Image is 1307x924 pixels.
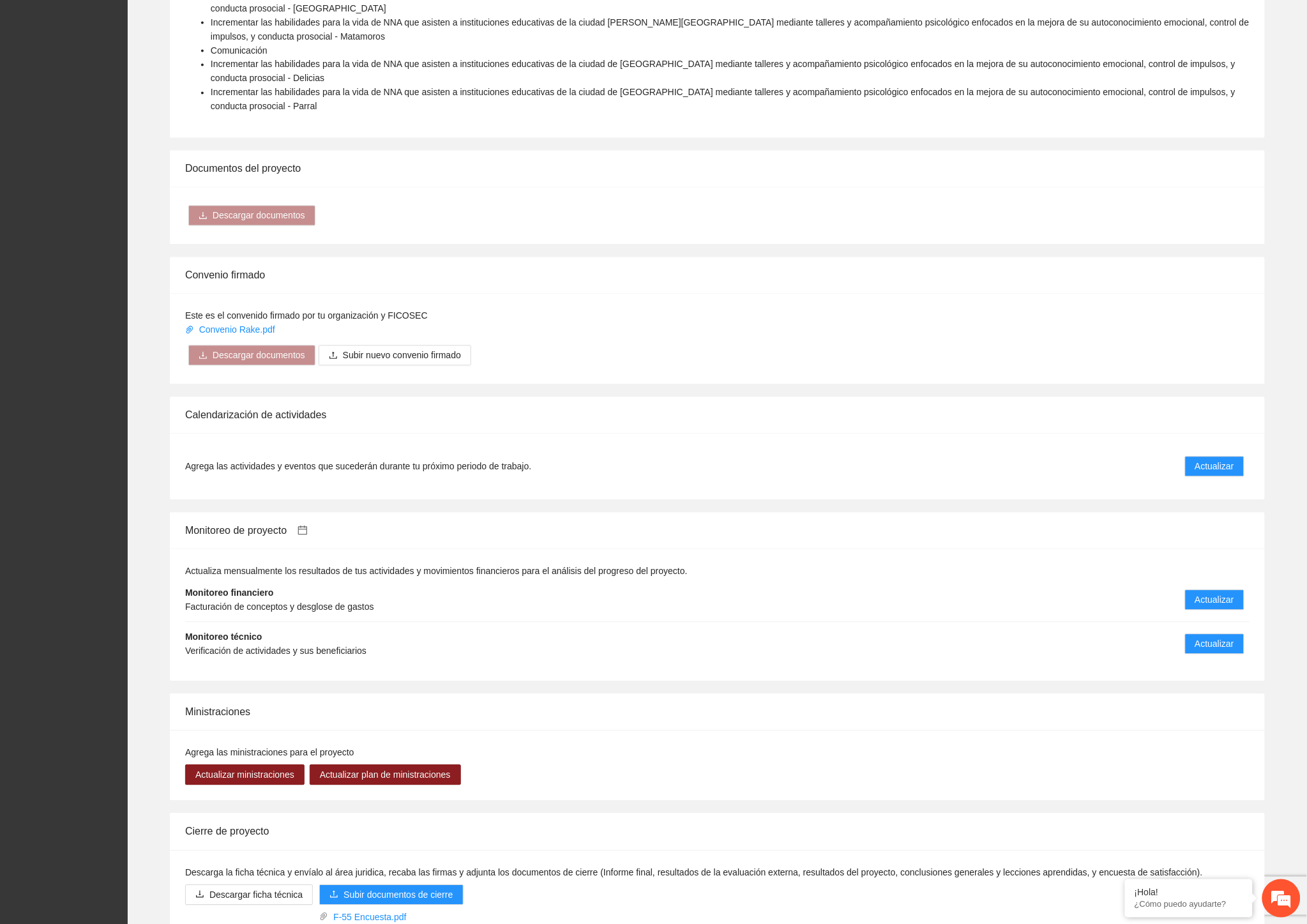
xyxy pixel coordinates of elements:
span: Subir nuevo convenio firmado [343,349,461,363]
span: Descargar documentos [213,209,305,223]
span: upload [329,351,338,361]
span: Actualizar [1195,593,1234,607]
div: Cierre de proyecto [185,814,1250,850]
div: Documentos del proyecto [185,151,1250,187]
span: Incrementar las habilidades para la vida de NNA que asisten a instituciones educativas de la ciud... [211,59,1235,84]
span: download [195,890,204,900]
span: Actualiza mensualmente los resultados de tus actividades y movimientos financieros para el anális... [185,566,688,577]
button: Actualizar [1185,590,1244,610]
div: Chatee con nosotros ahora [66,65,215,82]
span: download [199,351,208,361]
button: downloadDescargar documentos [188,206,315,226]
button: uploadSubir nuevo convenio firmado [319,345,471,366]
strong: Monitoreo técnico [185,632,262,642]
div: ¡Hola! [1135,888,1243,898]
strong: Monitoreo financiero [185,588,273,598]
div: Minimizar ventana de chat en vivo [209,6,240,37]
span: paper-clip [185,326,194,335]
button: downloadDescargar ficha técnica [185,885,313,905]
div: Ministraciones [185,694,1250,731]
span: Este es el convenido firmado por tu organización y FICOSEC [185,311,428,321]
span: paper-clip [319,913,328,921]
span: Incrementar las habilidades para la vida de NNA que asisten a instituciones educativas de la ciud... [211,17,1250,42]
span: Agrega las ministraciones para el proyecto [185,748,354,758]
span: Actualizar [1195,460,1234,474]
button: Actualizar [1185,457,1244,477]
a: downloadDescargar ficha técnica [185,890,313,900]
button: downloadDescargar documentos [188,345,315,366]
textarea: Escriba su mensaje y pulse “Intro” [6,349,243,393]
span: download [199,211,208,222]
span: Facturación de conceptos y desglose de gastos [185,602,374,612]
a: calendar [287,526,308,536]
a: Convenio Rake.pdf [185,325,278,335]
span: calendar [298,526,308,536]
button: Actualizar [1185,634,1244,655]
span: Verificación de actividades y sus beneficiarios [185,646,366,656]
span: Agrega las actividades y eventos que sucederán durante tu próximo periodo de trabajo. [185,460,531,474]
span: Actualizar [1195,637,1234,651]
p: ¿Cómo puedo ayudarte? [1135,900,1243,909]
button: uploadSubir documentos de cierre [319,885,463,905]
button: Actualizar ministraciones [185,765,305,785]
div: Convenio firmado [185,257,1250,294]
span: uploadSubir documentos de cierre [319,890,463,900]
span: Estamos en línea. [74,170,176,299]
button: Actualizar plan de ministraciones [310,765,461,785]
span: Incrementar las habilidades para la vida de NNA que asisten a instituciones educativas de la ciud... [211,87,1235,112]
a: Actualizar ministraciones [185,770,305,780]
div: Monitoreo de proyecto [185,513,1250,549]
span: Actualizar plan de ministraciones [320,768,451,782]
span: uploadSubir nuevo convenio firmado [319,351,471,361]
div: Calendarización de actividades [185,397,1250,434]
span: Descargar ficha técnica [209,888,303,902]
a: Actualizar plan de ministraciones [310,770,461,780]
span: Descargar documentos [213,349,305,363]
span: Descarga la ficha técnica y envíalo al área juridica, recaba las firmas y adjunta los documentos ... [185,868,1203,878]
span: Comunicación [211,45,268,56]
span: Actualizar ministraciones [195,768,294,782]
